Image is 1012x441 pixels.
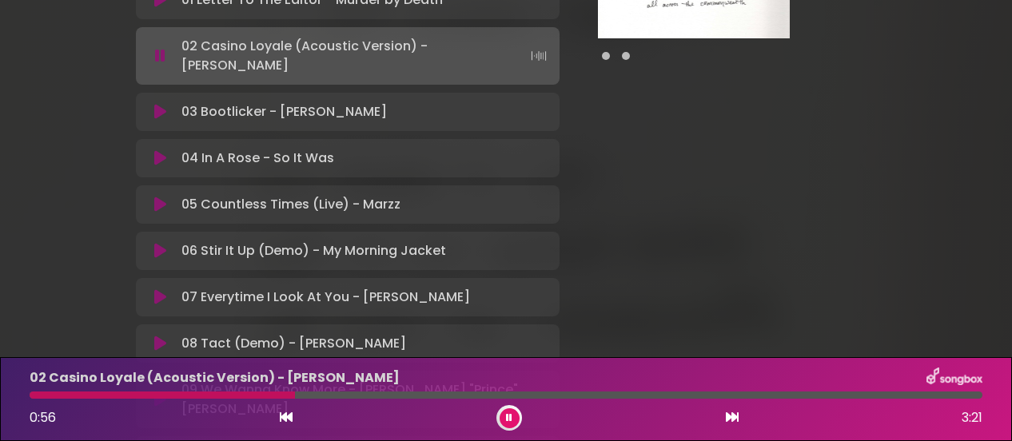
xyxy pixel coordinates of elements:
[181,149,334,168] p: 04 In A Rose - So It Was
[30,408,56,427] span: 0:56
[181,37,550,75] p: 02 Casino Loyale (Acoustic Version) - [PERSON_NAME]
[181,241,446,260] p: 06 Stir It Up (Demo) - My Morning Jacket
[962,408,982,427] span: 3:21
[528,45,550,67] img: waveform4.gif
[181,102,387,121] p: 03 Bootlicker - [PERSON_NAME]
[926,367,982,388] img: songbox-logo-white.png
[181,288,470,307] p: 07 Everytime I Look At You - [PERSON_NAME]
[181,195,400,214] p: 05 Countless Times (Live) - Marzz
[181,334,406,353] p: 08 Tact (Demo) - [PERSON_NAME]
[30,368,400,387] p: 02 Casino Loyale (Acoustic Version) - [PERSON_NAME]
